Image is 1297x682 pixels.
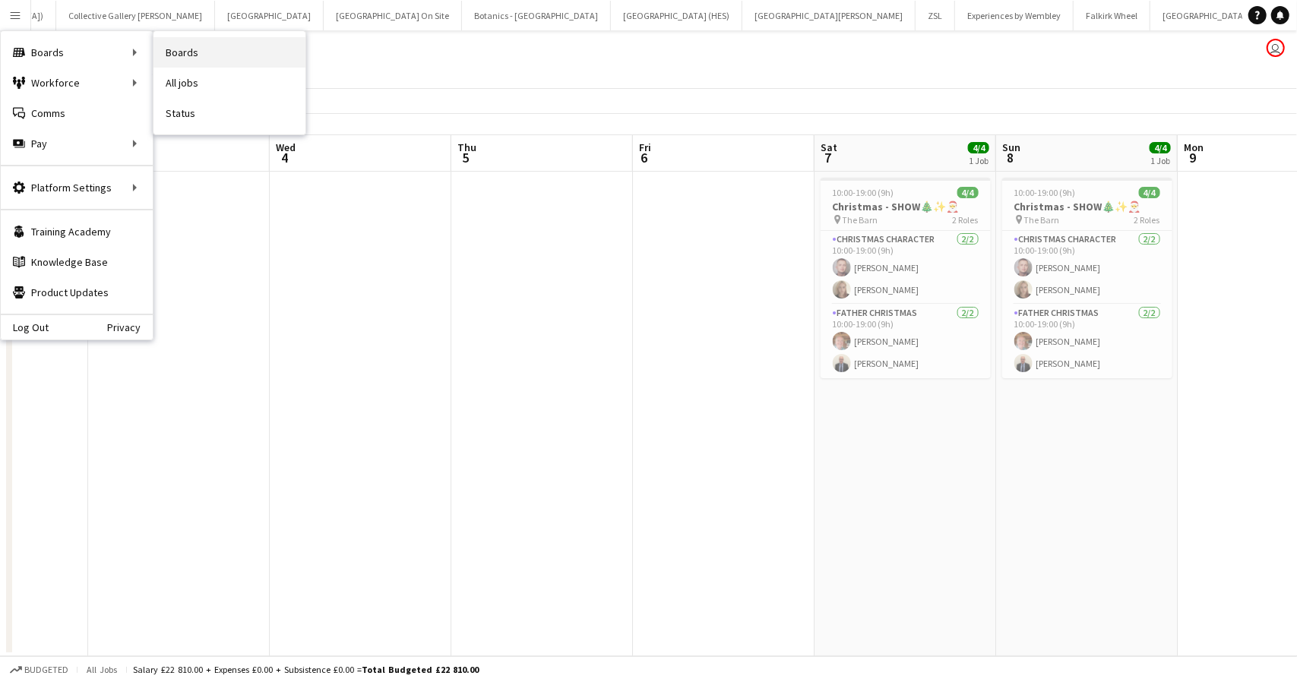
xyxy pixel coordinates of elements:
span: 9 [1182,149,1204,166]
span: 4/4 [957,187,979,198]
button: [GEOGRAPHIC_DATA] [215,1,324,30]
span: 7 [818,149,837,166]
span: The Barn [843,214,878,226]
a: Knowledge Base [1,247,153,277]
button: Botanics - [GEOGRAPHIC_DATA] [462,1,611,30]
div: Workforce [1,68,153,98]
h3: Christmas - SHOW🎄✨🎅 [1002,200,1172,213]
span: 5 [455,149,476,166]
span: 4/4 [1139,187,1160,198]
button: ZSL [916,1,955,30]
a: Status [153,98,305,128]
button: Falkirk Wheel [1074,1,1150,30]
div: Boards [1,37,153,68]
app-card-role: Father Christmas2/210:00-19:00 (9h)[PERSON_NAME][PERSON_NAME] [821,305,991,378]
span: Total Budgeted £22 810.00 [362,664,479,675]
span: 4 [274,149,296,166]
a: Boards [153,37,305,68]
span: Budgeted [24,665,68,675]
span: 10:00-19:00 (9h) [1014,187,1076,198]
app-user-avatar: Eldina Munatay [1267,39,1285,57]
button: [GEOGRAPHIC_DATA] [1150,1,1259,30]
button: [GEOGRAPHIC_DATA] (HES) [611,1,742,30]
a: All jobs [153,68,305,98]
span: Mon [1184,141,1204,154]
a: Privacy [107,321,153,333]
span: 2 Roles [953,214,979,226]
app-card-role: Christmas Character2/210:00-19:00 (9h)[PERSON_NAME][PERSON_NAME] [1002,231,1172,305]
span: 4/4 [1150,142,1171,153]
span: 8 [1000,149,1020,166]
div: Platform Settings [1,172,153,203]
app-card-role: Father Christmas2/210:00-19:00 (9h)[PERSON_NAME][PERSON_NAME] [1002,305,1172,378]
h3: Christmas - SHOW🎄✨🎅 [821,200,991,213]
span: Fri [639,141,651,154]
button: [GEOGRAPHIC_DATA][PERSON_NAME] [742,1,916,30]
span: Wed [276,141,296,154]
a: Log Out [1,321,49,333]
button: Collective Gallery [PERSON_NAME] [56,1,215,30]
span: 4/4 [968,142,989,153]
app-job-card: 10:00-19:00 (9h)4/4Christmas - SHOW🎄✨🎅 The Barn2 RolesChristmas Character2/210:00-19:00 (9h)[PERS... [821,178,991,378]
app-job-card: 10:00-19:00 (9h)4/4Christmas - SHOW🎄✨🎅 The Barn2 RolesChristmas Character2/210:00-19:00 (9h)[PERS... [1002,178,1172,378]
div: Pay [1,128,153,159]
div: 1 Job [969,155,989,166]
app-card-role: Christmas Character2/210:00-19:00 (9h)[PERSON_NAME][PERSON_NAME] [821,231,991,305]
a: Product Updates [1,277,153,308]
div: Salary £22 810.00 + Expenses £0.00 + Subsistence £0.00 = [133,664,479,675]
span: Sat [821,141,837,154]
button: [GEOGRAPHIC_DATA] On Site [324,1,462,30]
span: All jobs [84,664,120,675]
div: 1 Job [1150,155,1170,166]
a: Training Academy [1,216,153,247]
span: 10:00-19:00 (9h) [833,187,894,198]
span: Thu [457,141,476,154]
button: Experiences by Wembley [955,1,1074,30]
button: Budgeted [8,661,71,678]
span: 2 Roles [1134,214,1160,226]
span: 6 [637,149,651,166]
span: Sun [1002,141,1020,154]
a: Comms [1,98,153,128]
span: The Barn [1024,214,1060,226]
